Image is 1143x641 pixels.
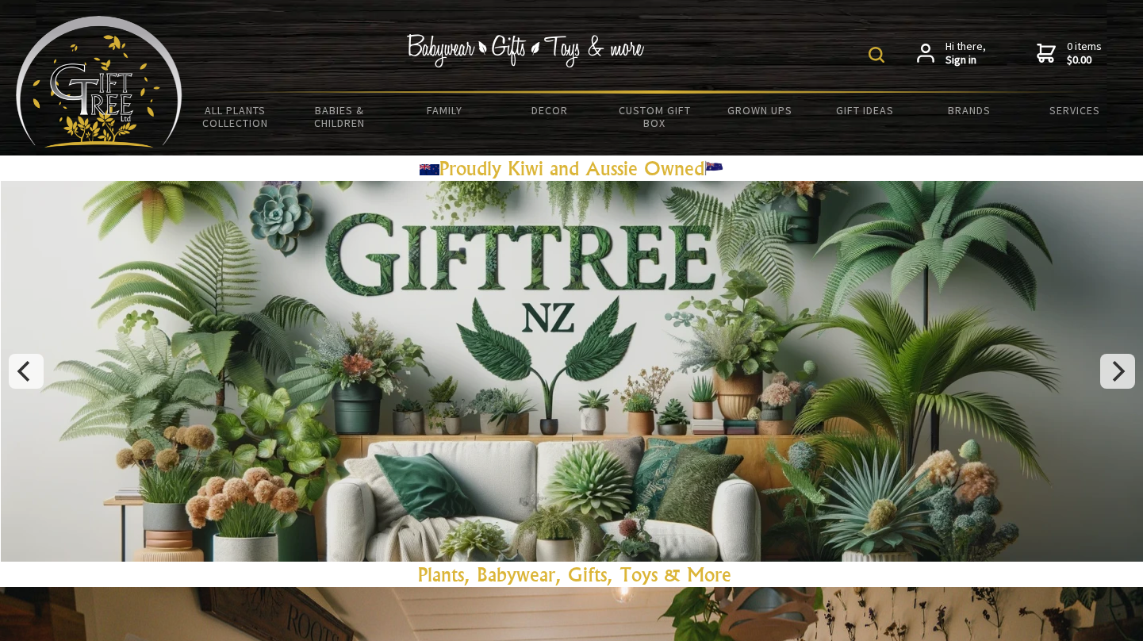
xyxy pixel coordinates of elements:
[182,94,287,140] a: All Plants Collection
[945,40,986,67] span: Hi there,
[945,53,986,67] strong: Sign in
[1022,94,1127,127] a: Services
[1067,39,1102,67] span: 0 items
[393,94,497,127] a: Family
[497,94,602,127] a: Decor
[812,94,917,127] a: Gift Ideas
[1100,354,1135,389] button: Next
[16,16,182,148] img: Babyware - Gifts - Toys and more...
[420,156,724,180] a: Proudly Kiwi and Aussie Owned
[1037,40,1102,67] a: 0 items$0.00
[917,94,1022,127] a: Brands
[287,94,392,140] a: Babies & Children
[869,47,884,63] img: product search
[407,34,645,67] img: Babywear - Gifts - Toys & more
[1067,53,1102,67] strong: $0.00
[917,40,986,67] a: Hi there,Sign in
[602,94,707,140] a: Custom Gift Box
[9,354,44,389] button: Previous
[708,94,812,127] a: Grown Ups
[418,562,722,586] a: Plants, Babywear, Gifts, Toys & Mor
